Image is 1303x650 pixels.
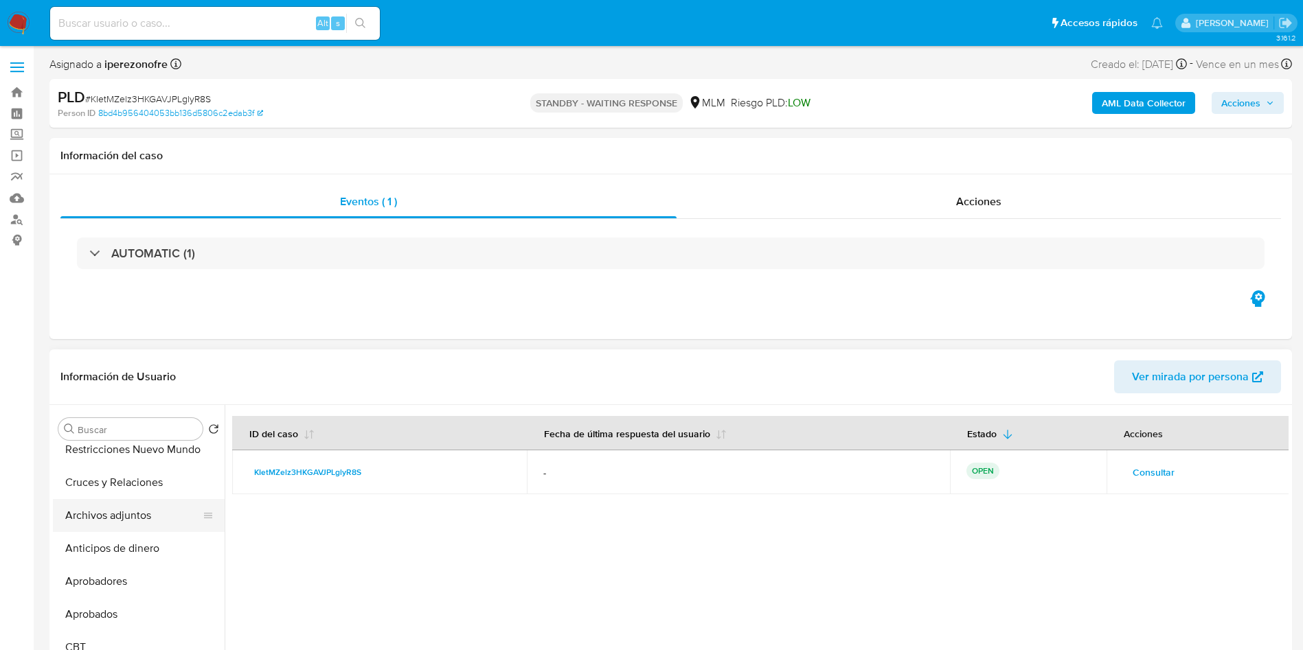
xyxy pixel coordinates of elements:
[77,237,1265,269] div: AUTOMATIC (1)
[49,57,168,72] span: Asignado a
[53,565,225,598] button: Aprobadores
[788,95,811,111] span: LOW
[58,86,85,108] b: PLD
[85,92,211,106] span: # KIetMZelz3HKGAVJPLglyR8S
[53,598,225,631] button: Aprobados
[98,107,263,119] a: 8bd4b956404053bb136d5806c2edab3f
[1091,55,1187,73] div: Creado el: [DATE]
[1221,92,1260,114] span: Acciones
[688,95,725,111] div: MLM
[53,466,225,499] button: Cruces y Relaciones
[346,14,374,33] button: search-icon
[50,14,380,32] input: Buscar usuario o caso...
[1212,92,1284,114] button: Acciones
[53,499,214,532] button: Archivos adjuntos
[1132,360,1249,393] span: Ver mirada por persona
[1151,17,1163,29] a: Notificaciones
[1190,55,1193,73] span: -
[102,56,168,72] b: iperezonofre
[208,423,219,439] button: Volver al orden por defecto
[530,93,683,113] p: STANDBY - WAITING RESPONSE
[1102,92,1186,114] b: AML Data Collector
[53,433,225,466] button: Restricciones Nuevo Mundo
[956,194,1001,209] span: Acciones
[1061,16,1137,30] span: Accesos rápidos
[317,16,328,30] span: Alt
[336,16,340,30] span: s
[340,194,397,209] span: Eventos ( 1 )
[1278,16,1293,30] a: Salir
[731,95,811,111] span: Riesgo PLD:
[60,370,176,384] h1: Información de Usuario
[64,423,75,434] button: Buscar
[78,423,197,436] input: Buscar
[60,149,1281,163] h1: Información del caso
[1196,57,1279,72] span: Vence en un mes
[1196,16,1273,30] p: ivonne.perezonofre@mercadolibre.com.mx
[53,532,225,565] button: Anticipos de dinero
[111,246,195,261] h3: AUTOMATIC (1)
[58,107,95,119] b: Person ID
[1114,360,1281,393] button: Ver mirada por persona
[1092,92,1195,114] button: AML Data Collector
